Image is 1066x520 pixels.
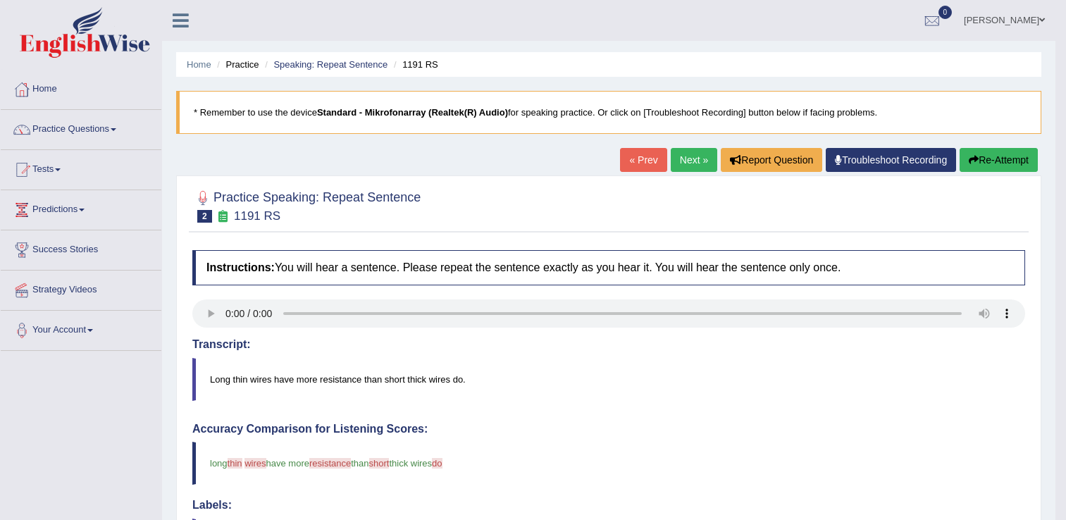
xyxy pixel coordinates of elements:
blockquote: * Remember to use the device for speaking practice. Or click on [Troubleshoot Recording] button b... [176,91,1041,134]
a: Troubleshoot Recording [826,148,956,172]
a: Speaking: Repeat Sentence [273,59,388,70]
small: Exam occurring question [216,210,230,223]
a: Your Account [1,311,161,346]
a: Strategy Videos [1,271,161,306]
li: 1191 RS [390,58,438,71]
span: long [210,458,228,469]
span: wires [244,458,266,469]
small: 1191 RS [234,209,280,223]
blockquote: Long thin wires have more resistance than short thick wires do. [192,358,1025,401]
span: 0 [938,6,953,19]
button: Re-Attempt [960,148,1038,172]
a: Home [1,70,161,105]
button: Report Question [721,148,822,172]
b: Instructions: [206,261,275,273]
a: Practice Questions [1,110,161,145]
span: than [351,458,368,469]
a: Success Stories [1,230,161,266]
a: « Prev [620,148,667,172]
a: Predictions [1,190,161,225]
span: short [369,458,390,469]
span: thick wires [389,458,432,469]
span: do [432,458,442,469]
span: 2 [197,210,212,223]
h4: Labels: [192,499,1025,512]
b: Standard - Mikrofonarray (Realtek(R) Audio) [317,107,508,118]
h2: Practice Speaking: Repeat Sentence [192,187,421,223]
h4: Transcript: [192,338,1025,351]
span: have more [266,458,309,469]
h4: You will hear a sentence. Please repeat the sentence exactly as you hear it. You will hear the se... [192,250,1025,285]
span: thin [228,458,242,469]
h4: Accuracy Comparison for Listening Scores: [192,423,1025,435]
li: Practice [213,58,259,71]
a: Home [187,59,211,70]
span: resistance [309,458,351,469]
a: Next » [671,148,717,172]
a: Tests [1,150,161,185]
